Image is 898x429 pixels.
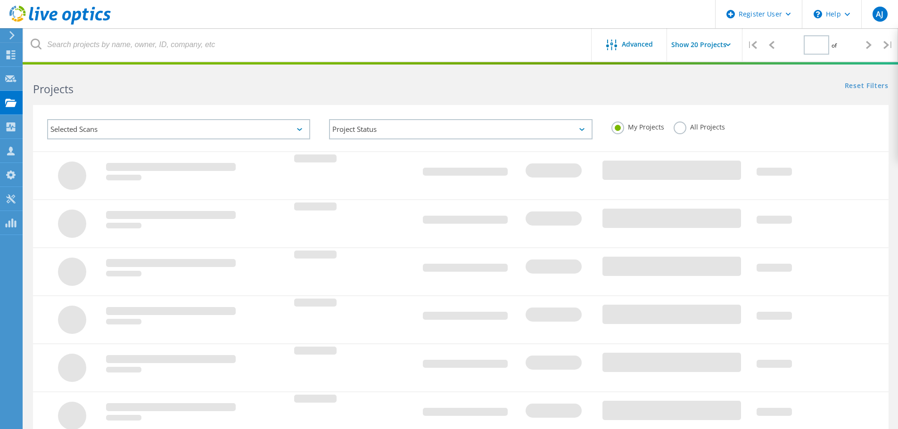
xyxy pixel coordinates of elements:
span: Advanced [622,41,653,48]
span: AJ [876,10,883,18]
label: My Projects [611,121,664,130]
span: of [832,41,837,49]
div: | [742,28,762,62]
svg: \n [814,10,822,18]
b: Projects [33,81,74,97]
div: | [879,28,898,62]
a: Live Optics Dashboard [9,20,111,26]
div: Selected Scans [47,119,310,139]
label: All Projects [674,121,725,130]
a: Reset Filters [845,82,889,90]
input: Search projects by name, owner, ID, company, etc [24,28,592,61]
div: Project Status [329,119,592,139]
